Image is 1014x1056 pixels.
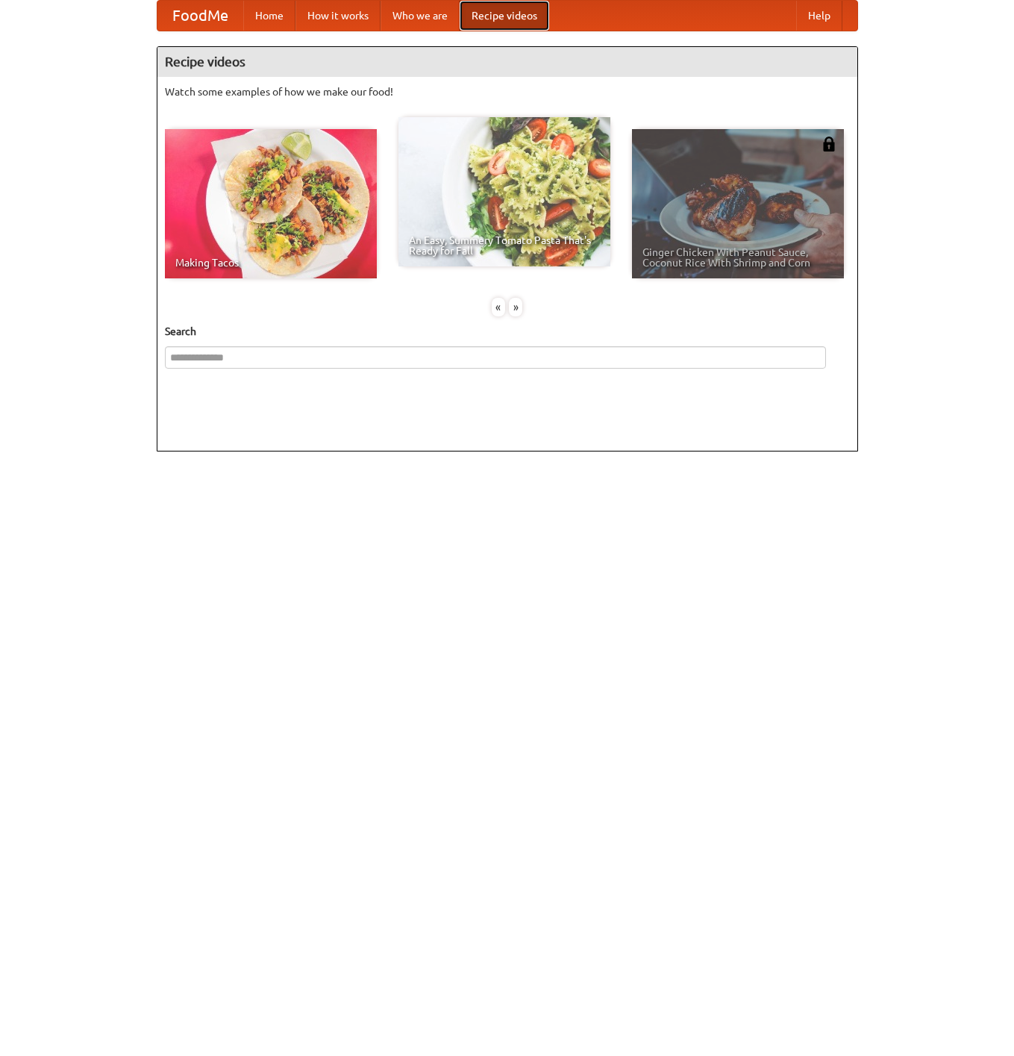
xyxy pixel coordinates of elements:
h4: Recipe videos [157,47,857,77]
div: « [492,298,505,316]
h5: Search [165,324,850,339]
a: An Easy, Summery Tomato Pasta That's Ready for Fall [398,117,610,266]
a: Recipe videos [460,1,549,31]
p: Watch some examples of how we make our food! [165,84,850,99]
a: Who we are [381,1,460,31]
a: FoodMe [157,1,243,31]
img: 483408.png [821,137,836,151]
span: Making Tacos [175,257,366,268]
a: How it works [295,1,381,31]
span: An Easy, Summery Tomato Pasta That's Ready for Fall [409,235,600,256]
a: Making Tacos [165,129,377,278]
a: Home [243,1,295,31]
div: » [509,298,522,316]
a: Help [796,1,842,31]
